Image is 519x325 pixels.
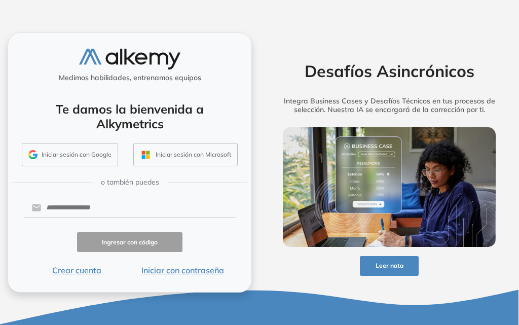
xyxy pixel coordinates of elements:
button: Iniciar con contraseña [130,264,236,276]
button: Ingresar con código [77,232,183,252]
img: GMAIL_ICON [28,150,38,159]
img: img-more-info [283,127,495,247]
h2: Desafíos Asincrónicos [271,61,507,81]
h4: Te damos la bienvenida a Alkymetrics [21,102,238,131]
img: OUTLOOK_ICON [140,149,152,161]
button: Crear cuenta [24,264,130,276]
iframe: Chat Widget [468,276,519,325]
button: Iniciar sesión con Microsoft [133,143,238,166]
span: o también puedes [101,177,159,188]
button: Iniciar sesión con Google [22,143,118,166]
h5: Integra Business Cases y Desafíos Técnicos en tus procesos de selección. Nuestra IA se encargará ... [271,97,507,114]
img: logo-alkemy [79,49,180,69]
button: Leer nota [360,256,419,276]
h5: Medimos habilidades, entrenamos equipos [12,74,247,82]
